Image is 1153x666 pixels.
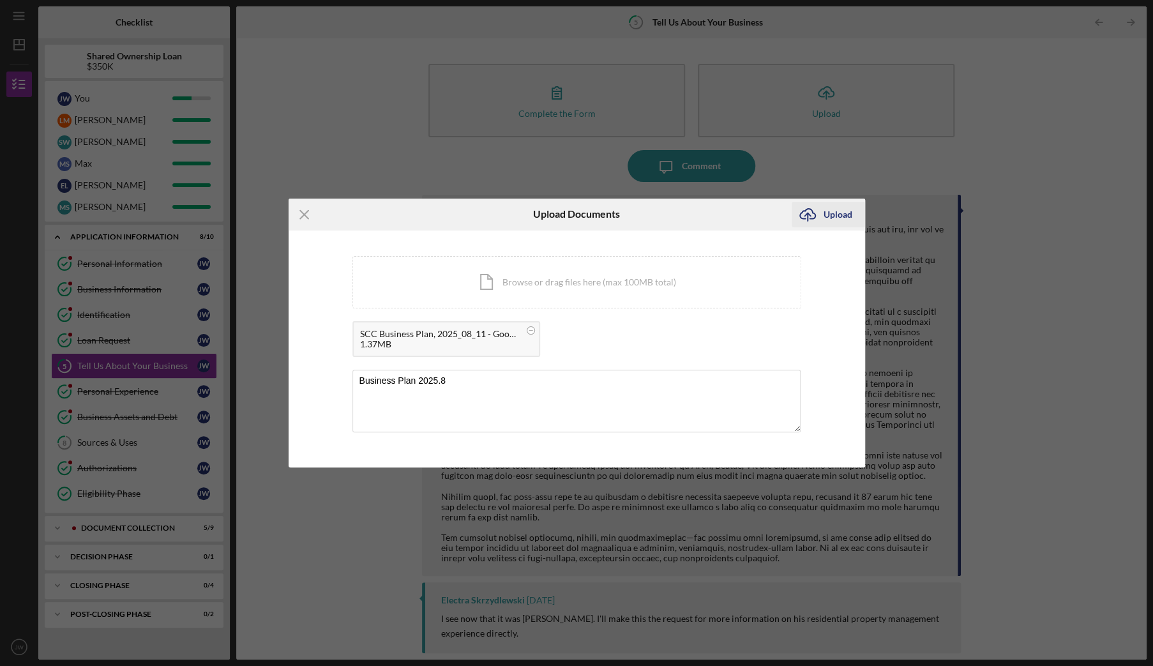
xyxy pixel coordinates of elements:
[792,202,865,227] button: Upload
[533,208,620,220] h6: Upload Documents
[360,329,520,339] div: SCC Business Plan, 2025_08_11 - Google Docs.pdf
[360,339,520,349] div: 1.37MB
[824,202,852,227] div: Upload
[352,370,801,432] textarea: Business Plan 2025.8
